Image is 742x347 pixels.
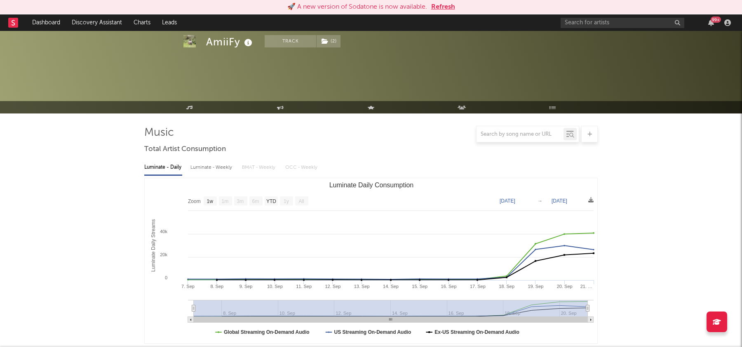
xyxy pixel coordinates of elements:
text: All [298,198,304,204]
a: Discovery Assistant [66,14,128,31]
a: Charts [128,14,156,31]
text: US Streaming On-Demand Audio [334,329,411,335]
button: (2) [317,35,340,47]
text: Global Streaming On-Demand Audio [224,329,310,335]
text: Luminate Daily Consumption [329,182,414,189]
text: 9. Sep [240,284,253,289]
span: Total Artist Consumption [144,144,226,154]
text: 16. Sep [441,284,457,289]
text: 11. Sep [296,284,312,289]
div: 99 + [711,17,721,23]
text: 12. Sep [325,284,340,289]
span: ( 2 ) [316,35,341,47]
input: Search for artists [561,18,684,28]
div: AmiiFy [206,35,254,49]
text: [DATE] [552,198,567,204]
text: 19. Sep [528,284,543,289]
text: Zoom [188,198,201,204]
text: 40k [160,229,167,234]
text: 1y [284,198,289,204]
div: Luminate - Daily [144,161,182,175]
text: 1m [222,198,229,204]
div: 🚀 A new version of Sodatone is now available. [287,2,427,12]
text: 8. Sep [210,284,223,289]
text: Ex-US Streaming On-Demand Audio [434,329,519,335]
text: 18. Sep [499,284,514,289]
text: 14. Sep [383,284,399,289]
text: 20k [160,252,167,257]
button: Track [265,35,316,47]
text: 7. Sep [181,284,195,289]
text: 1w [207,198,214,204]
a: Dashboard [26,14,66,31]
text: 17. Sep [470,284,486,289]
div: Luminate - Weekly [190,161,234,175]
text: 10. Sep [267,284,283,289]
button: Refresh [431,2,455,12]
button: 99+ [708,19,714,26]
text: [DATE] [500,198,515,204]
text: 6m [252,198,259,204]
text: 3m [237,198,244,204]
a: Leads [156,14,183,31]
text: 15. Sep [412,284,427,289]
text: 13. Sep [354,284,370,289]
text: YTD [266,198,276,204]
text: 21. … [580,284,592,289]
text: 20. Sep [557,284,573,289]
text: Luminate Daily Streams [150,219,156,271]
text: → [538,198,542,204]
text: 0 [165,275,167,280]
svg: Luminate Daily Consumption [145,178,598,343]
input: Search by song name or URL [477,131,564,138]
